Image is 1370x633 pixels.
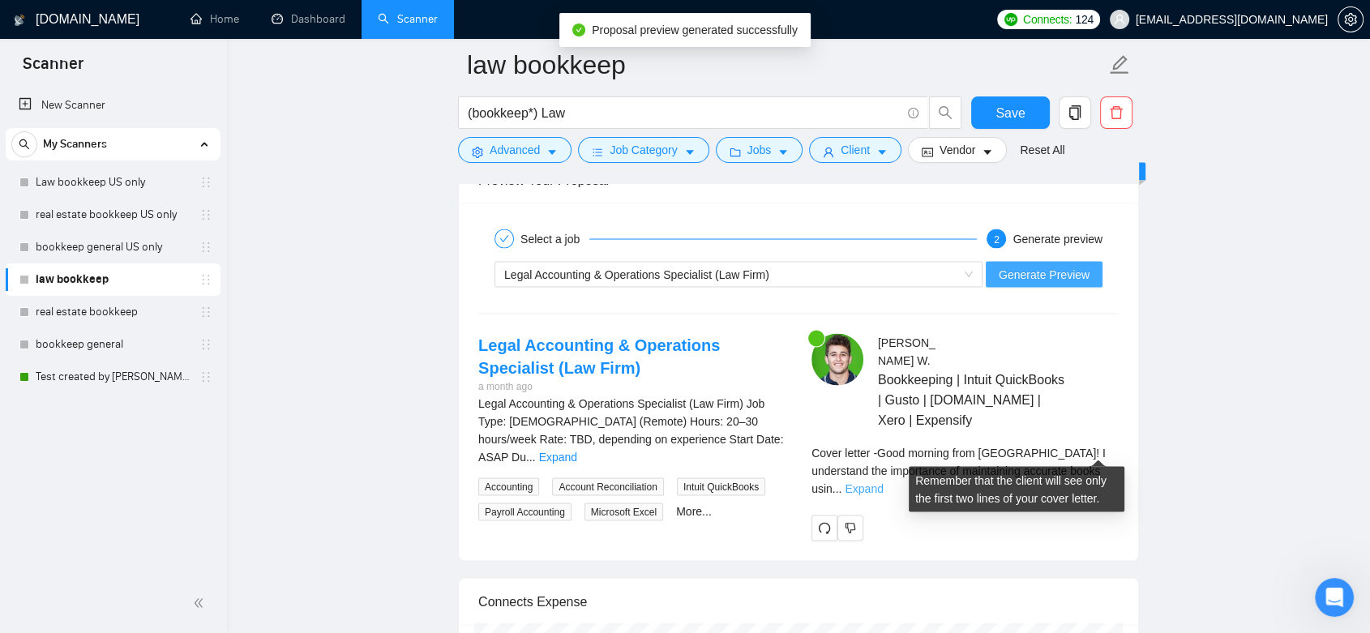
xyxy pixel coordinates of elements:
[478,396,783,463] span: Legal Accounting & Operations Specialist (Law Firm) Job Type: [DEMOGRAPHIC_DATA] (Remote) Hours: ...
[1338,13,1363,26] span: setting
[520,229,589,248] div: Select a job
[777,146,789,158] span: caret-down
[36,166,190,199] a: Law bookkeep US only
[908,137,1007,163] button: idcardVendorcaret-down
[10,52,96,86] span: Scanner
[995,103,1025,123] span: Save
[191,12,239,26] a: homeHome
[36,231,190,263] a: bookkeep general US only
[572,24,585,36] span: check-circle
[193,595,209,611] span: double-left
[1059,96,1091,129] button: copy
[6,128,220,393] li: My Scanners
[811,333,863,385] img: c1H5YQFU-rvIfhl0oAS_c0wvSgr_Ysljhx2rdJL7qIOmGyOvnoWaTSannYMbtyOM1p
[982,146,993,158] span: caret-down
[878,369,1071,430] span: Bookkeeping | Intuit QuickBooks | Gusto | [DOMAIN_NAME] | Xero | Expensify
[841,141,870,159] span: Client
[199,241,212,254] span: holder
[999,265,1090,283] span: Generate Preview
[676,504,712,517] a: More...
[747,141,772,159] span: Jobs
[36,296,190,328] a: real estate bookkeep
[478,336,720,376] a: Legal Accounting & Operations Specialist (Law Firm)
[478,477,539,495] span: Accounting
[1023,11,1072,28] span: Connects:
[940,141,975,159] span: Vendor
[812,521,837,534] span: redo
[876,146,888,158] span: caret-down
[837,515,863,541] button: dislike
[36,328,190,361] a: bookkeep general
[199,338,212,351] span: holder
[6,89,220,122] li: New Scanner
[478,379,786,394] div: a month ago
[1101,105,1132,120] span: delete
[592,24,798,36] span: Proposal preview generated successfully
[467,45,1106,85] input: Scanner name...
[592,146,603,158] span: bars
[499,233,509,243] span: check
[14,7,25,33] img: logo
[994,233,1000,245] span: 2
[922,146,933,158] span: idcard
[1338,13,1364,26] a: setting
[823,146,834,158] span: user
[833,481,842,494] span: ...
[730,146,741,158] span: folder
[199,306,212,319] span: holder
[546,146,558,158] span: caret-down
[472,146,483,158] span: setting
[684,146,696,158] span: caret-down
[539,450,577,463] a: Expand
[878,336,935,366] span: [PERSON_NAME] W .
[845,481,883,494] a: Expand
[1020,141,1064,159] a: Reset All
[490,141,540,159] span: Advanced
[458,137,572,163] button: settingAdvancedcaret-down
[809,137,901,163] button: userClientcaret-down
[971,96,1050,129] button: Save
[478,503,572,520] span: Payroll Accounting
[552,477,663,495] span: Account Reconciliation
[11,131,37,157] button: search
[930,105,961,120] span: search
[1100,96,1132,129] button: delete
[1060,105,1090,120] span: copy
[578,137,709,163] button: barsJob Categorycaret-down
[929,96,961,129] button: search
[1338,6,1364,32] button: setting
[504,267,769,280] span: Legal Accounting & Operations Specialist (Law Firm)
[1013,229,1102,248] div: Generate preview
[468,103,901,123] input: Search Freelance Jobs...
[584,503,663,520] span: Microsoft Excel
[1075,11,1093,28] span: 124
[811,446,1106,494] span: Cover letter - Good morning from [GEOGRAPHIC_DATA]! I understand the importance of maintaining ac...
[272,12,345,26] a: dashboardDashboard
[1109,54,1130,75] span: edit
[199,176,212,189] span: holder
[909,466,1124,511] div: Remember that the client will see only the first two lines of your cover letter.
[986,261,1102,287] button: Generate Preview
[1114,14,1125,25] span: user
[36,199,190,231] a: real estate bookkeep US only
[199,370,212,383] span: holder
[378,12,438,26] a: searchScanner
[43,128,107,160] span: My Scanners
[19,89,208,122] a: New Scanner
[36,263,190,296] a: law bookkeep
[845,521,856,534] span: dislike
[36,361,190,393] a: Test created by [PERSON_NAME]
[811,515,837,541] button: redo
[526,450,536,463] span: ...
[716,137,803,163] button: folderJobscaret-down
[610,141,677,159] span: Job Category
[199,208,212,221] span: holder
[478,578,1119,624] div: Connects Expense
[677,477,765,495] span: Intuit QuickBooks
[478,394,786,465] div: Legal Accounting & Operations Specialist (Law Firm) Job Type: Part-Time (Remote) Hours: 20–30 hou...
[1004,13,1017,26] img: upwork-logo.png
[811,443,1119,497] div: Remember that the client will see only the first two lines of your cover letter.
[12,139,36,150] span: search
[908,108,918,118] span: info-circle
[1315,578,1354,617] iframe: Intercom live chat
